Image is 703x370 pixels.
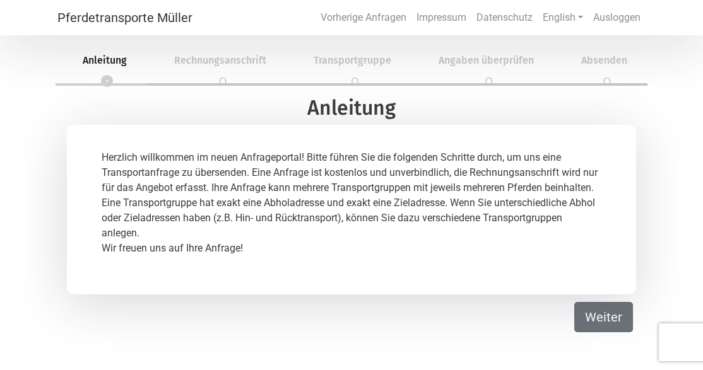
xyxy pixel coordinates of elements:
a: Vorherige Anfragen [316,5,411,30]
span: Anleitung [68,54,142,66]
span: Angaben überprüfen [423,54,549,66]
a: Datenschutz [471,5,538,30]
p: Wir freuen uns auf Ihre Anfrage! [102,241,601,256]
a: Pferdetransporte Müller [57,5,192,30]
div: Herzlich willkommen im neuen Anfrageportal! Bitte führen Sie die folgenden Schritte durch, um uns... [67,125,636,294]
a: Impressum [411,5,471,30]
span: Transportgruppe [298,54,406,66]
a: English [538,5,588,30]
button: Weiter [574,302,633,332]
span: Absenden [566,54,642,66]
span: Rechnungsanschrift [159,54,281,66]
a: Ausloggen [588,5,646,30]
